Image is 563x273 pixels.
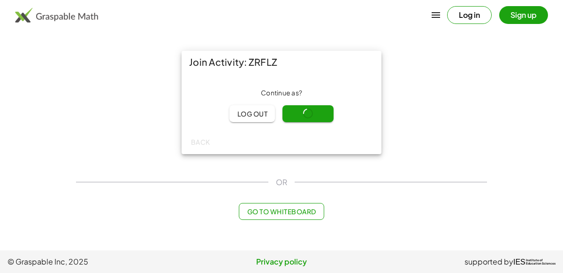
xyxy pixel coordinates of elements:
span: Go to Whiteboard [247,207,316,216]
div: Continue as ? [189,88,374,98]
button: Sign up [499,6,548,24]
a: IESInstitute ofEducation Sciences [513,256,555,267]
span: Log out [237,109,267,118]
button: Go to Whiteboard [239,203,324,220]
button: Log in [447,6,492,24]
span: supported by [464,256,513,267]
span: © Graspable Inc, 2025 [8,256,190,267]
span: OR [276,177,287,188]
a: Privacy policy [190,256,373,267]
button: Log out [229,105,275,122]
span: Institute of Education Sciences [526,259,555,265]
div: Join Activity: ZRFLZ [182,51,381,73]
span: IES [513,257,525,266]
